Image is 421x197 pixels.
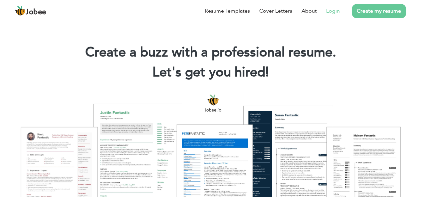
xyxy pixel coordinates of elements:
[10,44,411,61] h1: Create a buzz with a professional resume.
[10,64,411,81] h2: Let's
[352,4,406,18] a: Create my resume
[259,7,292,15] a: Cover Letters
[15,6,46,16] a: Jobee
[326,7,340,15] a: Login
[185,63,269,81] span: get you hired!
[266,63,269,81] span: |
[15,6,26,16] img: jobee.io
[205,7,250,15] a: Resume Templates
[302,7,317,15] a: About
[26,9,46,16] span: Jobee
